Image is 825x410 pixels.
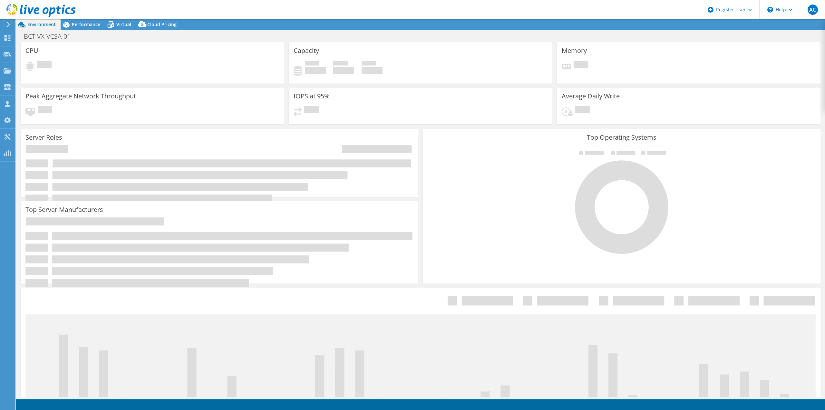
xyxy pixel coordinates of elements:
[294,93,330,100] h3: IOPS at 95%
[305,61,319,67] span: Used
[25,134,62,141] h3: Server Roles
[38,106,52,115] span: Pending
[25,206,103,213] h3: Top Server Manufacturers
[304,106,319,115] span: Pending
[428,134,816,141] h3: Top Operating Systems
[27,21,56,27] span: Environment
[574,61,588,69] span: Pending
[25,47,38,54] h3: CPU
[575,106,590,115] span: Pending
[333,67,354,74] h4: 0 GiB
[562,93,620,100] h3: Average Daily Write
[333,61,348,67] span: Free
[72,21,100,27] span: Performance
[808,5,818,15] span: AC
[562,47,587,54] h3: Memory
[305,67,326,74] h4: 0 GiB
[362,61,376,67] span: Total
[37,61,52,69] span: Pending
[767,7,773,13] svg: \n
[362,67,383,74] h4: 0 GiB
[116,21,131,27] span: Virtual
[25,93,136,100] h3: Peak Aggregate Network Throughput
[294,47,319,54] h3: Capacity
[147,21,177,27] span: Cloud Pricing
[21,33,81,40] h1: BCT-VX-VCSA-01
